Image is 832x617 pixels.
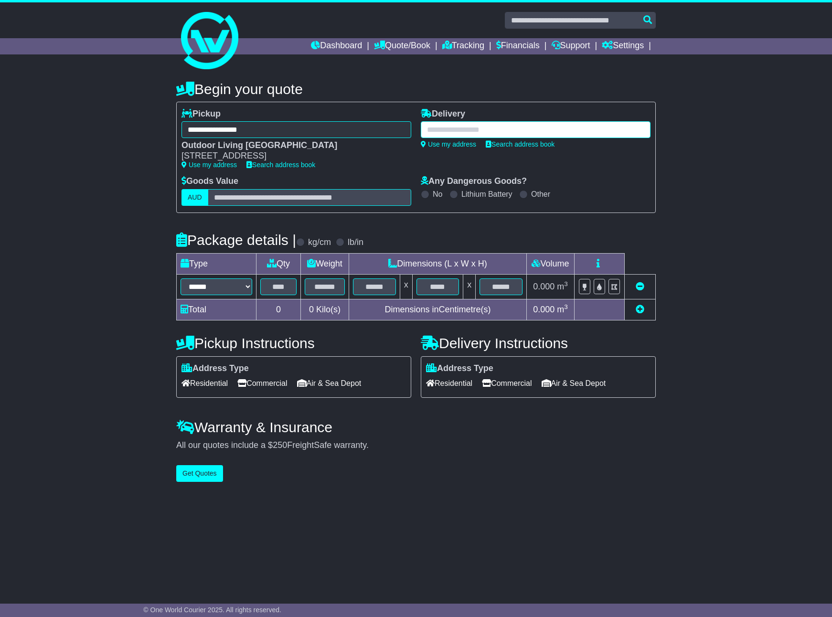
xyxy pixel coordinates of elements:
a: Remove this item [636,282,644,291]
label: Goods Value [181,176,238,187]
span: 250 [273,440,287,450]
label: Address Type [181,363,249,374]
td: x [400,274,412,299]
label: AUD [181,189,208,206]
td: x [463,274,476,299]
label: Address Type [426,363,493,374]
h4: Pickup Instructions [176,335,411,351]
a: Financials [496,38,540,54]
span: © One World Courier 2025. All rights reserved. [143,606,281,614]
a: Use my address [181,161,237,169]
button: Get Quotes [176,465,223,482]
h4: Package details | [176,232,296,248]
span: Air & Sea Depot [297,376,362,391]
td: Weight [301,253,349,274]
td: Type [177,253,256,274]
label: Lithium Battery [461,190,512,199]
label: lb/in [348,237,363,248]
span: Residential [181,376,228,391]
label: Pickup [181,109,221,119]
td: Dimensions in Centimetre(s) [349,299,526,320]
td: Dimensions (L x W x H) [349,253,526,274]
td: 0 [256,299,301,320]
a: Support [552,38,590,54]
h4: Begin your quote [176,81,656,97]
a: Search address book [246,161,315,169]
span: 0 [309,305,314,314]
sup: 3 [564,303,568,310]
label: kg/cm [308,237,331,248]
label: No [433,190,442,199]
div: All our quotes include a $ FreightSafe warranty. [176,440,656,451]
span: Residential [426,376,472,391]
a: Search address book [486,140,555,148]
span: Commercial [237,376,287,391]
h4: Warranty & Insurance [176,419,656,435]
a: Add new item [636,305,644,314]
label: Any Dangerous Goods? [421,176,527,187]
span: Commercial [482,376,532,391]
a: Use my address [421,140,476,148]
td: Volume [526,253,574,274]
span: 0.000 [533,282,555,291]
span: m [557,305,568,314]
label: Delivery [421,109,465,119]
td: Qty [256,253,301,274]
a: Tracking [442,38,484,54]
span: Air & Sea Depot [542,376,606,391]
sup: 3 [564,280,568,287]
td: Kilo(s) [301,299,349,320]
span: m [557,282,568,291]
a: Settings [602,38,644,54]
td: Total [177,299,256,320]
div: [STREET_ADDRESS] [181,151,402,161]
label: Other [531,190,550,199]
a: Quote/Book [374,38,430,54]
a: Dashboard [311,38,362,54]
div: Outdoor Living [GEOGRAPHIC_DATA] [181,140,402,151]
span: 0.000 [533,305,555,314]
h4: Delivery Instructions [421,335,656,351]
